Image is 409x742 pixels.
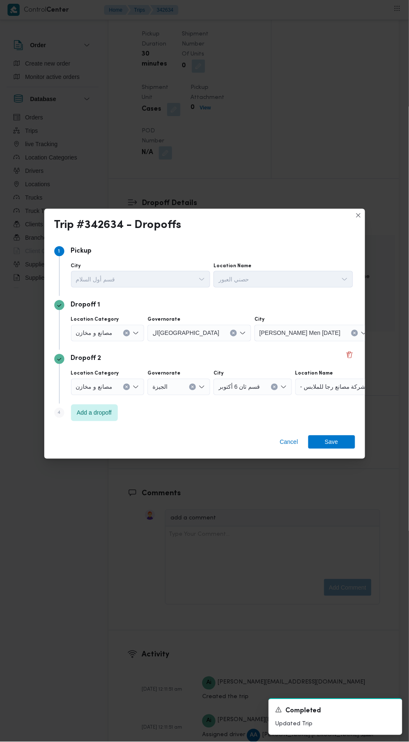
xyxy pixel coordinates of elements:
[308,436,355,449] button: Save
[132,384,139,390] button: Open list of options
[325,436,338,449] span: Save
[152,328,219,337] span: ال[GEOGRAPHIC_DATA]
[76,274,115,284] span: قسم أول السلام
[218,274,249,284] span: حصني العبور
[54,219,182,232] div: Trip #342634 - Dropoffs
[280,437,298,447] span: Cancel
[351,330,358,337] button: Clear input
[275,720,396,729] p: Updated Trip
[277,436,302,449] button: Cancel
[275,706,396,717] div: Notification
[152,382,168,391] span: الجيزة
[213,370,224,377] label: City
[189,384,196,390] button: Clear input
[76,382,113,391] span: مصانع و مخازن
[58,410,61,415] span: 4
[280,384,287,390] button: Open list of options
[285,707,321,717] span: Completed
[76,328,113,337] span: مصانع و مخازن
[123,330,130,337] button: Clear input
[57,357,62,362] svg: Step 3 is complete
[71,405,118,421] button: Add a dropoff
[71,354,102,364] p: Dropoff 2
[271,384,278,390] button: Clear input
[295,370,333,377] label: Location Name
[254,317,264,323] label: City
[230,330,237,337] button: Clear input
[132,330,139,337] button: Open list of options
[300,382,366,391] span: - شركة مصانع رجا للملابس
[71,246,92,256] p: Pickup
[57,303,62,308] svg: Step 2 is complete
[123,384,130,390] button: Clear input
[353,210,363,220] button: Closes this modal window
[71,370,119,377] label: Location Category
[239,330,246,337] button: Open list of options
[71,300,100,310] p: Dropoff 1
[341,276,348,283] button: Open list of options
[345,350,355,360] button: Delete
[213,263,251,269] label: Location Name
[58,249,60,254] span: 1
[361,330,367,337] button: Open list of options
[71,317,119,323] label: Location Category
[147,370,180,377] label: Governorate
[77,408,112,418] span: Add a dropoff
[198,384,205,390] button: Open list of options
[71,263,81,269] label: City
[198,276,205,283] button: Open list of options
[259,328,340,337] span: [PERSON_NAME] Men [DATE]
[147,317,180,323] label: Governorate
[218,382,260,391] span: قسم ثان 6 أكتوبر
